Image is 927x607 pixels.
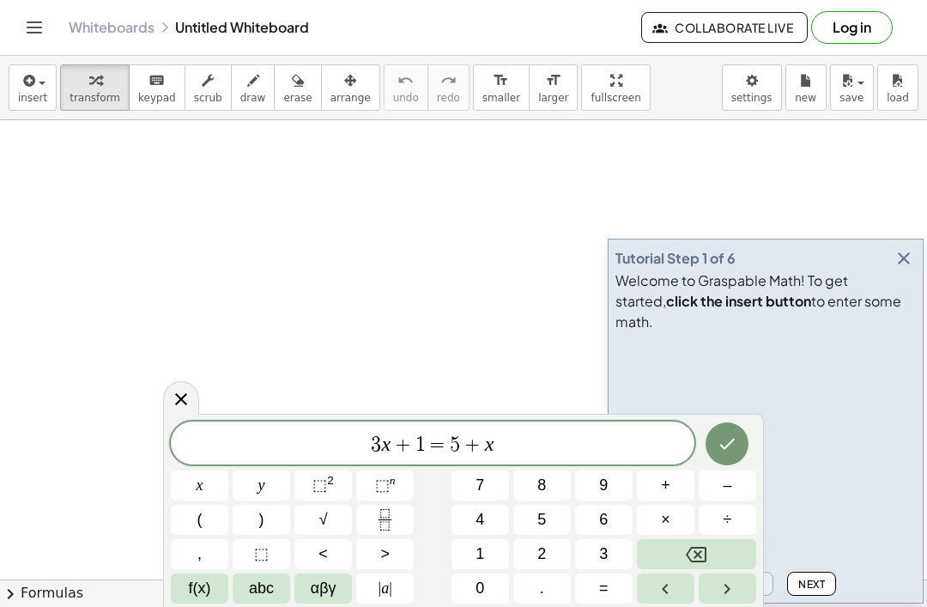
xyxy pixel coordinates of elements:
[171,505,228,535] button: (
[811,11,893,44] button: Log in
[699,505,756,535] button: Divide
[197,474,203,497] span: x
[381,433,391,455] var: x
[327,474,334,487] sup: 2
[476,508,484,531] span: 4
[637,574,694,604] button: Left arrow
[194,92,222,104] span: scrub
[839,92,863,104] span: save
[379,580,382,597] span: |
[231,64,276,111] button: draw
[254,543,269,566] span: ⬚
[785,64,827,111] button: new
[666,292,811,310] b: click the insert button
[513,574,571,604] button: .
[390,474,396,487] sup: n
[599,474,608,497] span: 9
[249,577,274,600] span: abc
[615,270,916,332] div: Welcome to Graspable Math! To get started, to enter some math.
[473,64,530,111] button: format_sizesmaller
[60,64,130,111] button: transform
[637,470,694,501] button: Plus
[294,505,352,535] button: Square root
[380,543,390,566] span: >
[240,92,266,104] span: draw
[599,508,608,531] span: 6
[451,470,509,501] button: 7
[69,19,154,36] a: Whiteboards
[723,474,731,497] span: –
[197,543,202,566] span: ,
[189,577,211,600] span: f(x)
[70,92,120,104] span: transform
[661,508,670,531] span: ×
[379,577,392,600] span: a
[460,434,485,455] span: +
[537,474,546,497] span: 8
[356,505,414,535] button: Fraction
[537,543,546,566] span: 2
[389,580,392,597] span: |
[575,470,633,501] button: 9
[294,574,352,604] button: Greek alphabet
[575,505,633,535] button: 6
[415,434,426,455] span: 1
[18,92,47,104] span: insert
[171,574,228,604] button: Functions
[330,92,371,104] span: arrange
[513,539,571,569] button: 2
[393,92,419,104] span: undo
[426,434,451,455] span: =
[129,64,185,111] button: keyboardkeypad
[233,470,290,501] button: y
[319,508,328,531] span: √
[485,433,494,455] var: x
[311,577,336,600] span: αβγ
[171,470,228,501] button: x
[722,64,782,111] button: settings
[575,574,633,604] button: Equals
[877,64,918,111] button: load
[699,574,756,604] button: Right arrow
[637,505,694,535] button: Times
[356,539,414,569] button: Greater than
[482,92,520,104] span: smaller
[440,70,457,91] i: redo
[529,64,578,111] button: format_sizelarger
[312,476,327,494] span: ⬚
[451,539,509,569] button: 1
[513,470,571,501] button: 8
[375,476,390,494] span: ⬚
[699,470,756,501] button: Minus
[384,64,428,111] button: undoundo
[599,577,609,600] span: =
[731,92,772,104] span: settings
[537,508,546,531] span: 5
[538,92,568,104] span: larger
[9,64,57,111] button: insert
[259,508,264,531] span: )
[476,474,484,497] span: 7
[641,12,808,43] button: Collaborate Live
[451,505,509,535] button: 4
[724,508,732,531] span: ÷
[476,577,484,600] span: 0
[258,474,265,497] span: y
[294,539,352,569] button: Less than
[798,578,825,591] span: Next
[661,474,670,497] span: +
[795,92,816,104] span: new
[197,508,203,531] span: (
[581,64,650,111] button: fullscreen
[318,543,328,566] span: <
[575,539,633,569] button: 3
[437,92,460,104] span: redo
[599,543,608,566] span: 3
[356,574,414,604] button: Absolute value
[591,92,640,104] span: fullscreen
[321,64,380,111] button: arrange
[637,539,756,569] button: Backspace
[294,470,352,501] button: Squared
[21,14,48,41] button: Toggle navigation
[397,70,414,91] i: undo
